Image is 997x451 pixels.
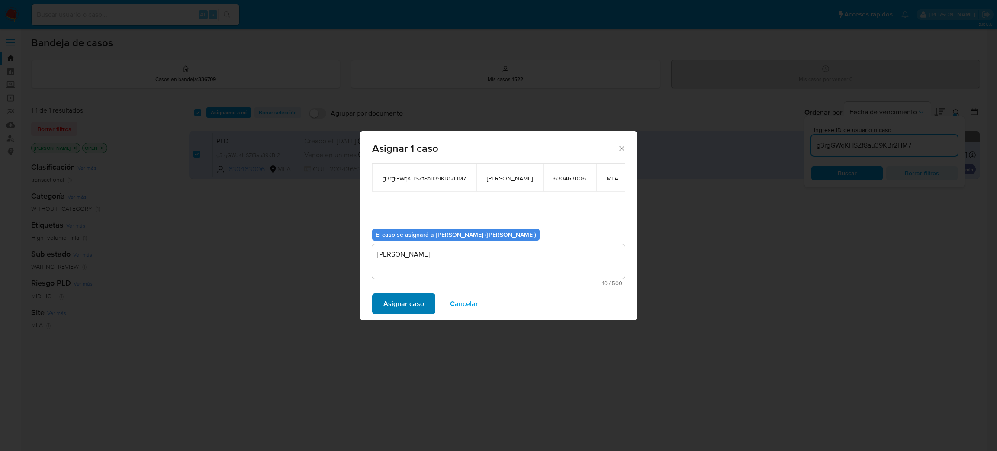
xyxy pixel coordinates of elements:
[372,244,625,279] textarea: [PERSON_NAME]
[383,174,466,182] span: g3rgGWqKHSZf8au39KBr2HM7
[383,294,424,313] span: Asignar caso
[439,293,489,314] button: Cancelar
[372,293,435,314] button: Asignar caso
[372,143,617,154] span: Asignar 1 caso
[607,174,618,182] span: MLA
[450,294,478,313] span: Cancelar
[553,174,586,182] span: 630463006
[487,174,533,182] span: [PERSON_NAME]
[375,280,622,286] span: Máximo 500 caracteres
[376,230,536,239] b: El caso se asignará a [PERSON_NAME] ([PERSON_NAME])
[617,144,625,152] button: Cerrar ventana
[360,131,637,320] div: assign-modal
